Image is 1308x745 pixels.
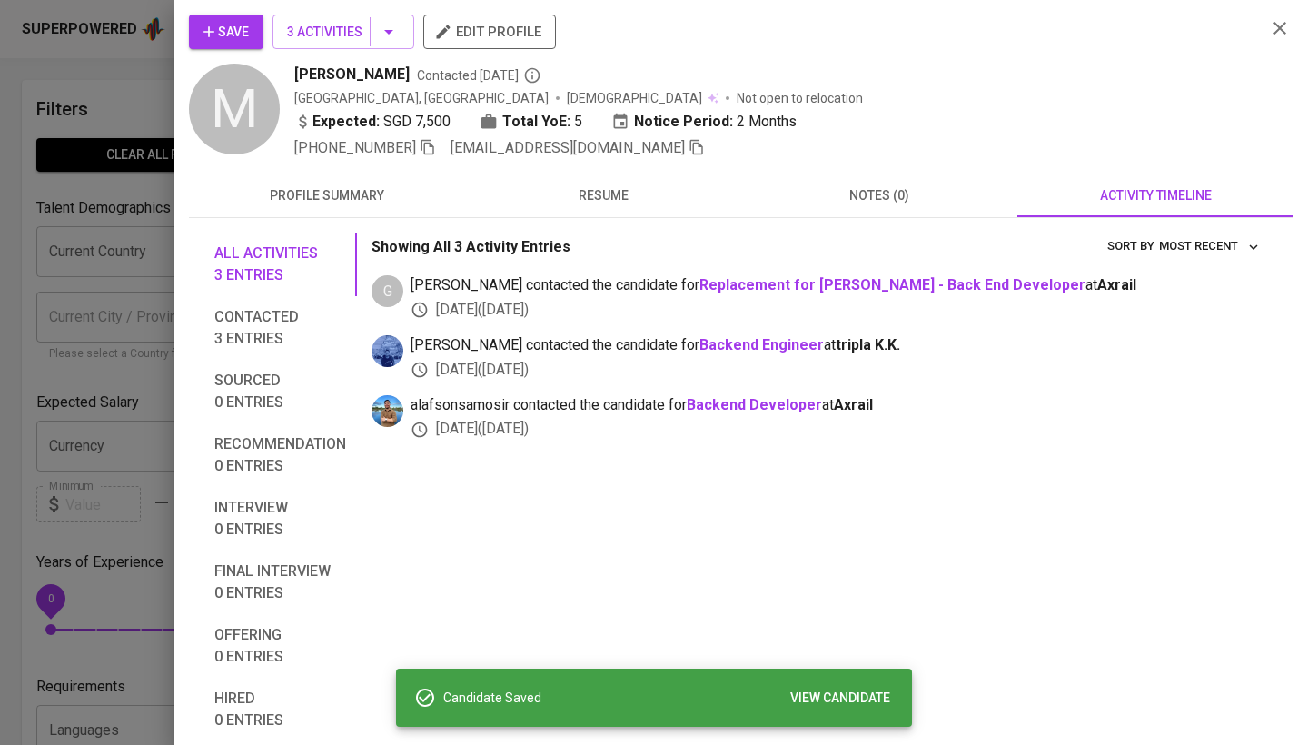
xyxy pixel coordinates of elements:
[1159,236,1260,257] span: Most Recent
[294,64,410,85] span: [PERSON_NAME]
[411,300,1264,321] div: [DATE] ( [DATE] )
[214,624,346,668] span: Offering 0 entries
[214,561,346,604] span: Final interview 0 entries
[372,335,403,367] img: aldiron.tahalele@glints.com
[523,66,541,84] svg: By Batam recruiter
[214,243,346,286] span: All activities 3 entries
[1028,184,1283,207] span: activity timeline
[411,360,1264,381] div: [DATE] ( [DATE] )
[836,336,900,353] span: tripla K.K.
[476,184,730,207] span: resume
[294,89,549,107] div: [GEOGRAPHIC_DATA], [GEOGRAPHIC_DATA]
[189,64,280,154] div: M
[567,89,705,107] span: [DEMOGRAPHIC_DATA]
[737,89,863,107] p: Not open to relocation
[294,139,416,156] span: [PHONE_NUMBER]
[699,336,824,353] a: Backend Engineer
[411,335,1264,356] span: [PERSON_NAME] contacted the candidate for at
[411,419,1264,440] div: [DATE] ( [DATE] )
[287,21,400,44] span: 3 Activities
[1107,239,1154,253] span: sort by
[411,275,1264,296] span: [PERSON_NAME] contacted the candidate for at
[423,24,556,38] a: edit profile
[438,20,541,44] span: edit profile
[214,497,346,541] span: Interview 0 entries
[423,15,556,49] button: edit profile
[214,688,346,731] span: Hired 0 entries
[634,111,733,133] b: Notice Period:
[372,395,403,427] img: alafson@glints.com
[790,687,890,710] span: VIEW CANDIDATE
[214,370,346,413] span: Sourced 0 entries
[1097,276,1136,293] span: Axrail
[611,111,797,133] div: 2 Months
[443,681,897,715] div: Candidate Saved
[272,15,414,49] button: 3 Activities
[200,184,454,207] span: profile summary
[372,236,570,258] p: Showing All 3 Activity Entries
[411,395,1264,416] span: alafsonsamosir contacted the candidate for at
[189,15,263,49] button: Save
[214,306,346,350] span: Contacted 3 entries
[752,184,1006,207] span: notes (0)
[687,396,822,413] a: Backend Developer
[502,111,570,133] b: Total YoE:
[1154,233,1264,261] button: sort by
[294,111,451,133] div: SGD 7,500
[203,21,249,44] span: Save
[372,275,403,307] div: G
[699,276,1085,293] a: Replacement for [PERSON_NAME] - Back End Developer
[214,433,346,477] span: Recommendation 0 entries
[312,111,380,133] b: Expected:
[574,111,582,133] span: 5
[451,139,685,156] span: [EMAIL_ADDRESS][DOMAIN_NAME]
[834,396,873,413] span: Axrail
[417,66,541,84] span: Contacted [DATE]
